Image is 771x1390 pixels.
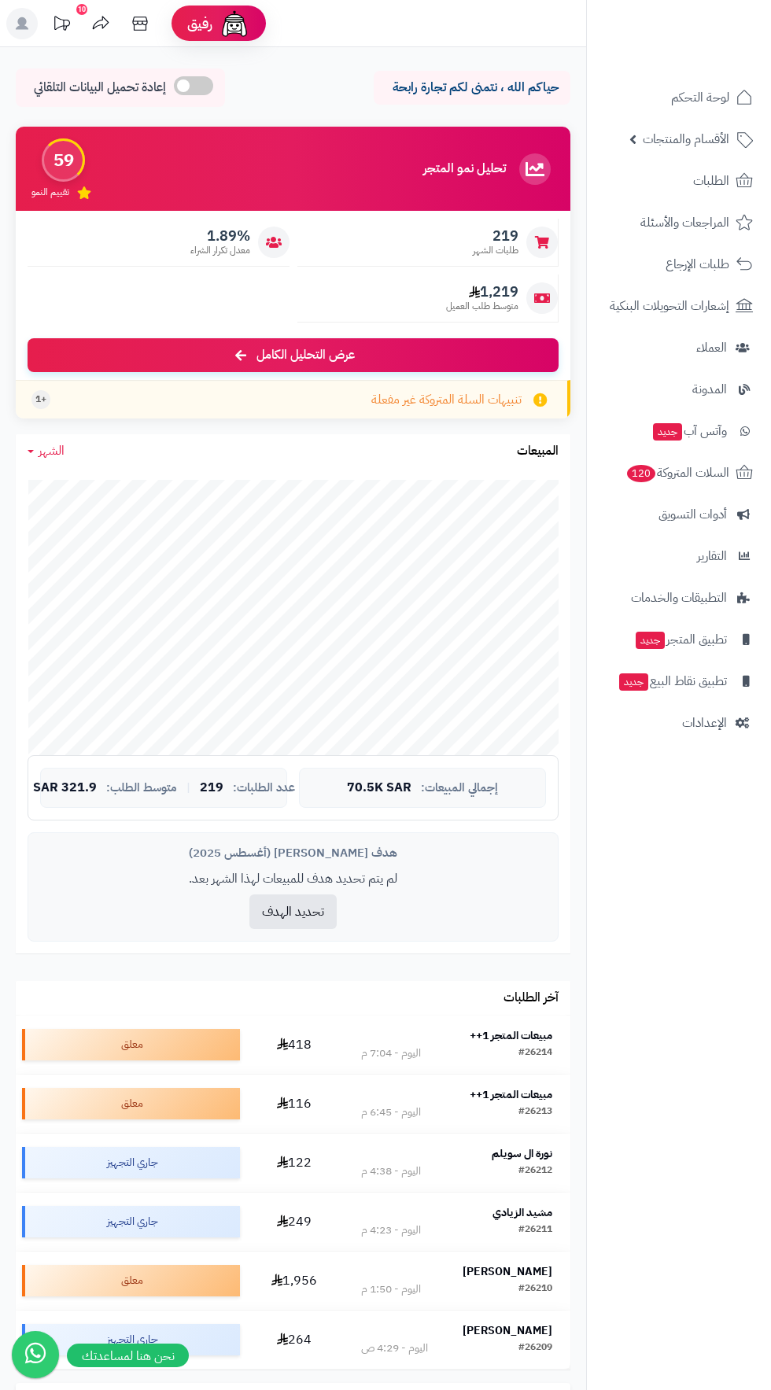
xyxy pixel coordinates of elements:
strong: نورة ال سويلم [492,1145,552,1162]
span: الطلبات [693,170,729,192]
span: الشهر [39,441,65,460]
p: لم يتم تحديد هدف للمبيعات لهذا الشهر بعد. [40,870,546,888]
strong: مبيعات المتجر 1++ [470,1086,552,1103]
strong: [PERSON_NAME] [463,1322,552,1339]
a: لوحة التحكم [596,79,762,116]
span: طلبات الشهر [473,244,518,257]
a: العملاء [596,329,762,367]
div: #26213 [518,1104,552,1120]
span: 120 [627,465,655,482]
a: عرض التحليل الكامل [28,338,559,372]
span: إشعارات التحويلات البنكية [610,295,729,317]
span: | [186,782,190,794]
span: جديد [619,673,648,691]
button: تحديد الهدف [249,894,337,929]
td: 1,956 [246,1252,343,1310]
span: 219 [200,781,223,795]
span: معدل تكرار الشراء [190,244,250,257]
span: إجمالي المبيعات: [421,781,498,795]
p: حياكم الله ، نتمنى لكم تجارة رابحة [385,79,559,97]
span: 1.89% [190,227,250,245]
span: تنبيهات السلة المتروكة غير مفعلة [371,391,522,409]
a: المدونة [596,371,762,408]
strong: [PERSON_NAME] [463,1263,552,1280]
div: #26209 [518,1340,552,1356]
span: متوسط طلب العميل [446,300,518,313]
span: التقارير [697,545,727,567]
a: تطبيق نقاط البيعجديد [596,662,762,700]
div: معلق [22,1265,240,1296]
a: المراجعات والأسئلة [596,204,762,241]
span: السلات المتروكة [625,462,729,484]
div: اليوم - 1:50 م [361,1281,421,1297]
div: 10 [76,4,87,15]
span: التطبيقات والخدمات [631,587,727,609]
span: متوسط الطلب: [106,781,177,795]
span: 1,219 [446,283,518,300]
a: الشهر [28,442,65,460]
span: عدد الطلبات: [233,781,295,795]
span: جديد [653,423,682,441]
span: الأقسام والمنتجات [643,128,729,150]
span: وآتس آب [651,420,727,442]
div: #26212 [518,1163,552,1179]
img: ai-face.png [219,8,250,39]
div: اليوم - 6:45 م [361,1104,421,1120]
strong: مشيد الزيادي [492,1204,552,1221]
a: تحديثات المنصة [42,8,81,43]
div: اليوم - 4:23 م [361,1222,421,1238]
span: الإعدادات [682,712,727,734]
span: 219 [473,227,518,245]
div: اليوم - 4:38 م [361,1163,421,1179]
td: 116 [246,1075,343,1133]
span: إعادة تحميل البيانات التلقائي [34,79,166,97]
span: 321.9 SAR [33,781,97,795]
span: عرض التحليل الكامل [256,346,355,364]
a: إشعارات التحويلات البنكية [596,287,762,325]
td: 122 [246,1134,343,1192]
div: #26211 [518,1222,552,1238]
div: اليوم - 4:29 ص [361,1340,428,1356]
td: 249 [246,1193,343,1251]
div: #26210 [518,1281,552,1297]
a: وآتس آبجديد [596,412,762,450]
a: الإعدادات [596,704,762,742]
div: جاري التجهيز [22,1324,240,1355]
a: طلبات الإرجاع [596,245,762,283]
a: أدوات التسويق [596,496,762,533]
span: المراجعات والأسئلة [640,212,729,234]
div: معلق [22,1029,240,1060]
a: التطبيقات والخدمات [596,579,762,617]
a: السلات المتروكة120 [596,454,762,492]
h3: آخر الطلبات [504,991,559,1005]
span: أدوات التسويق [658,503,727,525]
strong: مبيعات المتجر 1++ [470,1027,552,1044]
span: طلبات الإرجاع [666,253,729,275]
h3: المبيعات [517,444,559,459]
span: تطبيق نقاط البيع [618,670,727,692]
span: تقييم النمو [31,186,69,199]
span: جديد [636,632,665,649]
span: العملاء [696,337,727,359]
div: جاري التجهيز [22,1147,240,1178]
span: لوحة التحكم [671,87,729,109]
div: اليوم - 7:04 م [361,1045,421,1061]
span: 70.5K SAR [347,781,411,795]
h3: تحليل نمو المتجر [423,162,506,176]
span: المدونة [692,378,727,400]
a: تطبيق المتجرجديد [596,621,762,658]
div: جاري التجهيز [22,1206,240,1237]
div: معلق [22,1088,240,1119]
div: هدف [PERSON_NAME] (أغسطس 2025) [40,845,546,861]
td: 264 [246,1311,343,1369]
a: الطلبات [596,162,762,200]
td: 418 [246,1016,343,1074]
div: #26214 [518,1045,552,1061]
span: +1 [35,393,46,406]
span: تطبيق المتجر [634,629,727,651]
a: التقارير [596,537,762,575]
span: رفيق [187,14,212,33]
